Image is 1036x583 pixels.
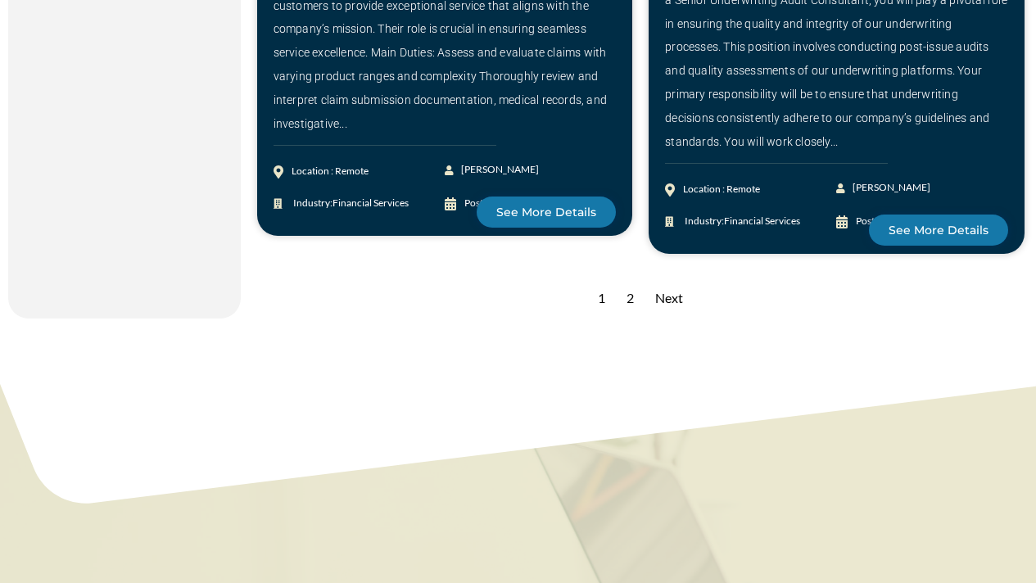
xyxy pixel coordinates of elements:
span: See More Details [889,224,988,236]
span: See More Details [496,206,596,218]
a: See More Details [477,197,616,228]
div: Location : Remote [292,160,369,183]
a: [PERSON_NAME] [836,176,922,200]
a: [PERSON_NAME] [445,158,531,182]
span: [PERSON_NAME] [457,158,539,182]
div: 1 [590,278,613,319]
div: Location : Remote [683,178,760,201]
div: 2 [618,278,642,319]
a: See More Details [869,215,1008,246]
div: Next [647,278,691,319]
span: [PERSON_NAME] [848,176,930,200]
